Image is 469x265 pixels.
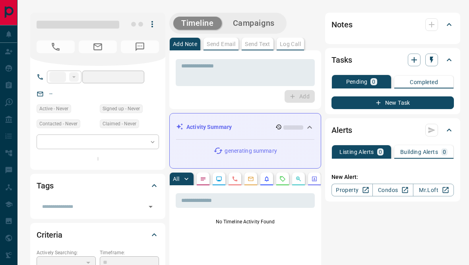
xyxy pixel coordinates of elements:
[37,249,96,256] p: Actively Searching:
[225,17,283,30] button: Campaigns
[331,50,454,69] div: Tasks
[37,225,159,244] div: Criteria
[331,54,352,66] h2: Tasks
[331,96,454,109] button: New Task
[39,105,68,113] span: Active - Never
[37,176,159,195] div: Tags
[331,121,454,140] div: Alerts
[173,41,197,47] p: Add Note
[413,184,454,196] a: Mr.Loft
[37,40,75,53] span: No Number
[279,176,286,182] svg: Requests
[145,201,156,212] button: Open
[331,124,352,136] h2: Alerts
[346,79,368,84] p: Pending
[121,40,159,53] span: No Number
[248,176,254,182] svg: Emails
[176,218,315,225] p: No Timeline Activity Found
[103,120,136,128] span: Claimed - Never
[331,173,454,181] p: New Alert:
[331,18,352,31] h2: Notes
[176,120,314,134] div: Activity Summary
[49,90,52,97] a: --
[443,149,446,155] p: 0
[173,176,179,182] p: All
[339,149,374,155] p: Listing Alerts
[311,176,318,182] svg: Agent Actions
[225,147,277,155] p: generating summary
[200,176,206,182] svg: Notes
[264,176,270,182] svg: Listing Alerts
[331,184,372,196] a: Property
[186,123,232,131] p: Activity Summary
[372,79,375,84] p: 0
[232,176,238,182] svg: Calls
[100,249,159,256] p: Timeframe:
[216,176,222,182] svg: Lead Browsing Activity
[37,179,53,192] h2: Tags
[410,79,438,85] p: Completed
[79,40,117,53] span: No Email
[103,105,140,113] span: Signed up - Never
[37,229,62,241] h2: Criteria
[379,149,382,155] p: 0
[331,15,454,34] div: Notes
[39,120,78,128] span: Contacted - Never
[295,176,302,182] svg: Opportunities
[173,17,222,30] button: Timeline
[372,184,413,196] a: Condos
[400,149,438,155] p: Building Alerts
